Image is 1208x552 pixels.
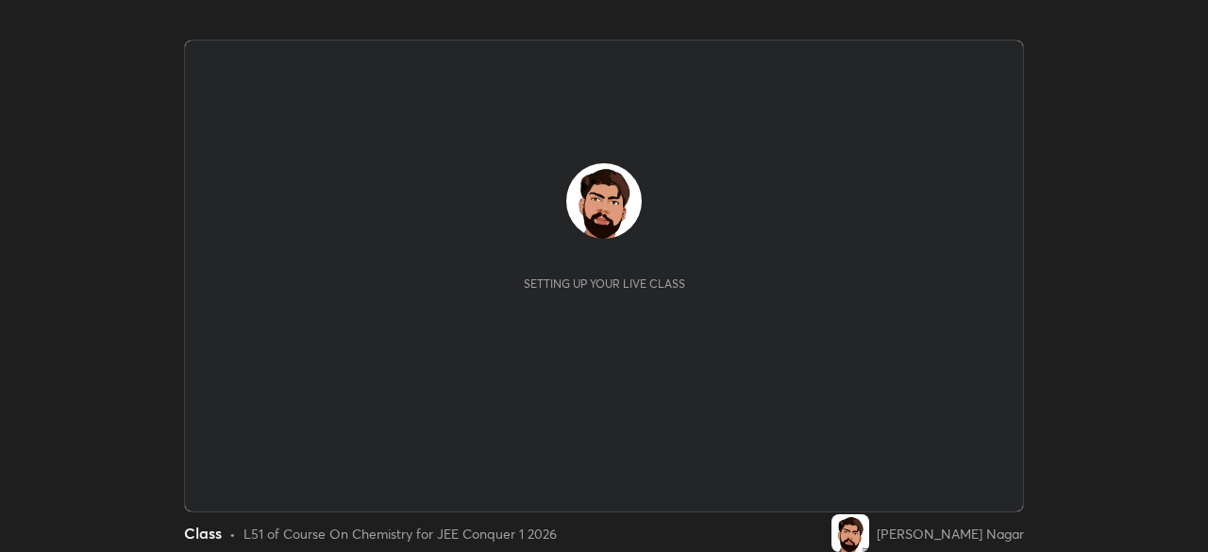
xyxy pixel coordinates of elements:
[524,276,685,291] div: Setting up your live class
[831,514,869,552] img: 8a6df0ca86aa4bafae21e328bd8b9af3.jpg
[566,163,642,239] img: 8a6df0ca86aa4bafae21e328bd8b9af3.jpg
[184,522,222,544] div: Class
[243,524,557,544] div: L51 of Course On Chemistry for JEE Conquer 1 2026
[877,524,1024,544] div: [PERSON_NAME] Nagar
[229,524,236,544] div: •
